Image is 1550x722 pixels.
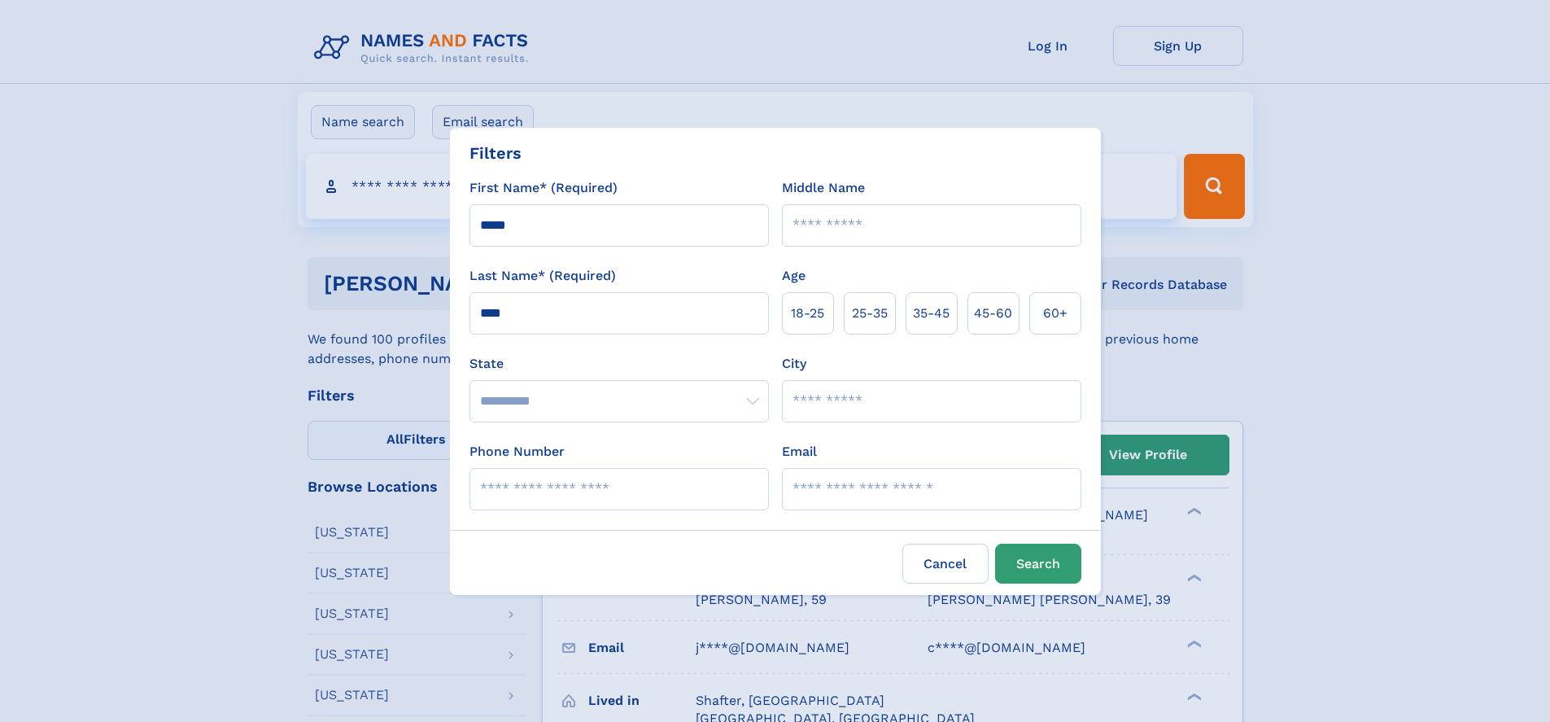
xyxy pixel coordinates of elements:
[782,442,817,462] label: Email
[469,141,522,165] div: Filters
[469,442,565,462] label: Phone Number
[852,304,888,323] span: 25‑35
[913,304,950,323] span: 35‑45
[995,544,1081,584] button: Search
[974,304,1012,323] span: 45‑60
[782,266,806,286] label: Age
[469,178,618,198] label: First Name* (Required)
[1043,304,1068,323] span: 60+
[902,544,989,584] label: Cancel
[469,354,769,374] label: State
[469,266,616,286] label: Last Name* (Required)
[782,354,806,374] label: City
[791,304,824,323] span: 18‑25
[782,178,865,198] label: Middle Name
